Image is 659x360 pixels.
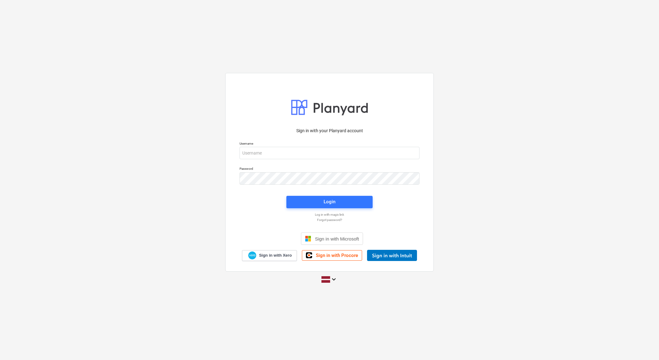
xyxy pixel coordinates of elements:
[240,167,419,172] p: Password
[316,253,358,258] span: Sign in with Procore
[240,142,419,147] p: Username
[315,236,359,241] span: Sign in with Microsoft
[236,218,423,222] a: Forgot password?
[330,276,338,283] i: keyboard_arrow_down
[248,251,256,260] img: Xero logo
[240,147,419,159] input: Username
[286,196,373,208] button: Login
[242,250,297,261] a: Sign in with Xero
[259,253,292,258] span: Sign in with Xero
[305,236,311,242] img: Microsoft logo
[324,198,335,206] div: Login
[240,128,419,134] p: Sign in with your Planyard account
[302,250,362,261] a: Sign in with Procore
[236,213,423,217] a: Log in with magic link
